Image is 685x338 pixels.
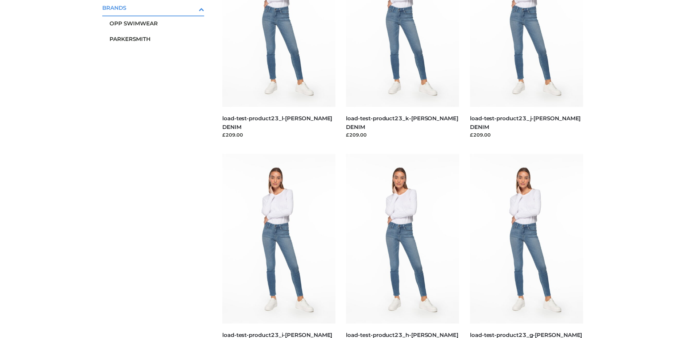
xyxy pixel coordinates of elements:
a: OPP SWIMWEAR [110,16,205,31]
div: £209.00 [346,131,459,138]
a: load-test-product23_j-[PERSON_NAME] DENIM [470,115,581,130]
div: £209.00 [222,131,335,138]
span: PARKERSMITH [110,35,205,43]
a: load-test-product23_k-[PERSON_NAME] DENIM [346,115,458,130]
a: PARKERSMITH [110,31,205,47]
a: load-test-product23_l-[PERSON_NAME] DENIM [222,115,332,130]
div: £209.00 [470,131,583,138]
span: BRANDS [102,4,205,12]
span: OPP SWIMWEAR [110,19,205,28]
